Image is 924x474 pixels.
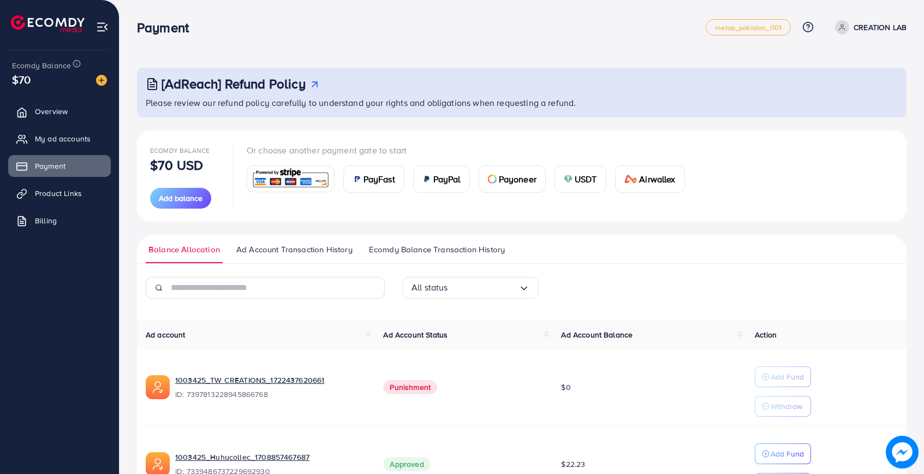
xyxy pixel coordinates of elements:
div: <span class='underline'>1003425_TW CREATIONS_1722437620661</span></br>7397813228945866768 [175,375,366,400]
span: $0 [561,382,570,393]
p: Or choose another payment gate to start [247,144,694,157]
span: My ad accounts [35,133,91,144]
span: Ad Account Transaction History [236,244,353,256]
a: cardPayoneer [479,165,546,193]
a: metap_pakistan_001 [706,19,791,35]
img: logo [11,15,85,32]
a: 1003425_TW CREATIONS_1722437620661 [175,375,366,386]
span: ID: 7397813228945866768 [175,389,366,400]
span: Payoneer [499,173,536,186]
button: Add balance [150,188,211,209]
p: $70 USD [150,158,203,171]
span: Add balance [159,193,202,204]
span: Ad Account Balance [561,329,633,340]
img: card [422,175,431,183]
span: Airwallex [639,173,675,186]
span: Punishment [383,380,437,394]
span: Ecomdy Balance [12,60,71,71]
span: All status [412,279,448,296]
img: card [353,175,361,183]
h3: [AdReach] Refund Policy [162,76,306,92]
img: card [624,175,637,183]
div: Search for option [402,277,539,299]
span: Ad Account Status [383,329,448,340]
span: Balance Allocation [148,244,220,256]
a: Overview [8,100,111,122]
img: image [96,75,107,86]
input: Search for option [448,279,518,296]
p: Withdraw [771,400,802,413]
h3: Payment [137,20,198,35]
span: Billing [35,215,57,226]
button: Withdraw [755,396,811,417]
span: Product Links [35,188,82,199]
button: Add Fund [755,443,811,464]
a: My ad accounts [8,128,111,150]
a: cardUSDT [555,165,606,193]
span: Overview [35,106,68,117]
img: card [564,175,573,183]
span: PayFast [363,173,395,186]
span: metap_pakistan_001 [715,24,782,31]
a: cardAirwallex [615,165,685,193]
img: card [488,175,497,183]
img: ic-ads-acc.e4c84228.svg [146,375,170,399]
a: Billing [8,210,111,232]
span: Ecomdy Balance [150,146,210,155]
p: Add Fund [771,447,804,460]
span: Action [755,329,777,340]
p: Add Fund [771,370,804,383]
button: Add Fund [755,366,811,387]
span: Ad account [146,329,186,340]
span: Payment [35,161,65,171]
span: Ecomdy Balance Transaction History [369,244,505,256]
span: PayPal [433,173,461,186]
img: image [886,436,919,469]
p: CREATION LAB [854,21,907,34]
a: cardPayFast [343,165,404,193]
span: Approved [383,457,430,471]
a: Product Links [8,182,111,204]
a: 1003425_Huhucollec_1708857467687 [175,452,366,463]
img: card [251,167,331,191]
a: cardPayPal [413,165,470,193]
span: $70 [12,72,31,87]
a: card [247,165,335,192]
span: $22.23 [561,459,585,470]
a: CREATION LAB [831,20,907,34]
img: menu [96,21,109,33]
p: Please review our refund policy carefully to understand your rights and obligations when requesti... [146,96,900,109]
a: Payment [8,155,111,177]
span: USDT [575,173,597,186]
